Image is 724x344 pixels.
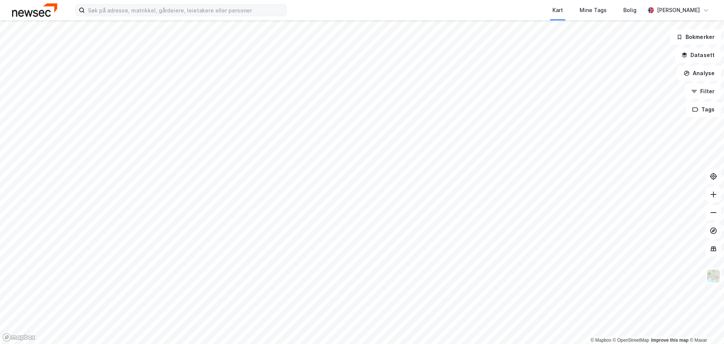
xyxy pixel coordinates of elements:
button: Analyse [677,66,721,81]
img: Z [706,269,721,283]
button: Filter [685,84,721,99]
img: newsec-logo.f6e21ccffca1b3a03d2d.png [12,3,57,17]
div: Bolig [623,6,637,15]
a: Mapbox homepage [2,333,35,342]
div: [PERSON_NAME] [657,6,700,15]
iframe: Chat Widget [686,308,724,344]
button: Tags [686,102,721,117]
a: OpenStreetMap [613,338,649,343]
a: Improve this map [651,338,689,343]
div: Kart [552,6,563,15]
a: Mapbox [591,338,611,343]
input: Søk på adresse, matrikkel, gårdeiere, leietakere eller personer [85,5,286,16]
div: Mine Tags [580,6,607,15]
button: Bokmerker [670,29,721,45]
button: Datasett [675,48,721,63]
